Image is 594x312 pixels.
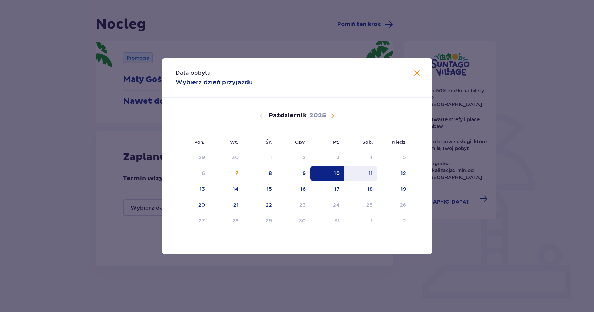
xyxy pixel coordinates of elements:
div: 24 [333,201,340,208]
div: 17 [334,186,340,193]
td: Data niedostępna. środa, 1 października 2025 [243,150,277,165]
td: Data niedostępna. sobota, 25 października 2025 [344,198,378,213]
td: Data niedostępna. poniedziałek, 29 września 2025 [176,150,210,165]
td: Data niedostępna. środa, 29 października 2025 [243,214,277,229]
td: 21 [210,198,244,213]
td: Data zaznaczona. piątek, 10 października 2025 [310,166,344,181]
div: 30 [299,217,306,224]
div: 7 [235,170,239,177]
div: 6 [202,170,205,177]
small: Pt. [333,139,339,145]
div: 31 [334,217,340,224]
td: Data niedostępna. piątek, 24 października 2025 [310,198,344,213]
td: 9 [277,166,311,181]
td: 22 [243,198,277,213]
td: Data niedostępna. niedziela, 2 listopada 2025 [377,214,411,229]
button: Następny miesiąc [329,112,337,120]
td: Data niedostępna. piątek, 31 października 2025 [310,214,344,229]
div: 11 [368,170,373,177]
td: Data niedostępna. sobota, 4 października 2025 [344,150,378,165]
td: Data niedostępna. poniedziałek, 6 października 2025 [176,166,210,181]
td: Data niedostępna. wtorek, 28 października 2025 [210,214,244,229]
td: Data niedostępna. wtorek, 7 października 2025 [210,166,244,181]
div: 28 [232,217,239,224]
td: Data niedostępna. piątek, 3 października 2025 [310,150,344,165]
div: 18 [367,186,373,193]
td: 11 [344,166,378,181]
div: 22 [266,201,272,208]
td: Data niedostępna. czwartek, 30 października 2025 [277,214,311,229]
button: Zamknij [413,69,421,78]
div: 3 [337,154,340,161]
small: Śr. [266,139,272,145]
div: 23 [299,201,306,208]
td: Data niedostępna. sobota, 1 listopada 2025 [344,214,378,229]
div: 29 [199,154,205,161]
div: 30 [232,154,239,161]
small: Wt. [230,139,238,145]
button: Poprzedni miesiąc [257,112,265,120]
td: Data niedostępna. niedziela, 26 października 2025 [377,198,411,213]
div: 2 [403,217,406,224]
p: Październik [268,112,307,120]
td: 13 [176,182,210,197]
div: 1 [371,217,373,224]
p: Wybierz dzień przyjazdu [176,78,253,86]
div: 10 [334,170,340,177]
td: 20 [176,198,210,213]
td: 14 [210,182,244,197]
div: 15 [267,186,272,193]
small: Czw. [295,139,306,145]
td: 12 [377,166,411,181]
small: Pon. [194,139,205,145]
div: 19 [401,186,406,193]
td: 17 [310,182,344,197]
div: 12 [401,170,406,177]
div: 27 [199,217,205,224]
td: 8 [243,166,277,181]
p: Data pobytu [176,69,211,77]
div: 29 [266,217,272,224]
div: 20 [198,201,205,208]
div: 26 [400,201,406,208]
td: Data niedostępna. wtorek, 30 września 2025 [210,150,244,165]
td: Data niedostępna. niedziela, 5 października 2025 [377,150,411,165]
td: 19 [377,182,411,197]
td: 16 [277,182,311,197]
div: 2 [302,154,306,161]
td: 18 [344,182,378,197]
td: Data niedostępna. poniedziałek, 27 października 2025 [176,214,210,229]
div: 21 [233,201,239,208]
small: Niedz. [392,139,407,145]
div: 13 [200,186,205,193]
div: 5 [403,154,406,161]
td: Data niedostępna. czwartek, 23 października 2025 [277,198,311,213]
div: 25 [366,201,373,208]
div: 4 [369,154,373,161]
td: 15 [243,182,277,197]
div: 8 [269,170,272,177]
small: Sob. [362,139,373,145]
p: 2025 [309,112,326,120]
div: 16 [300,186,306,193]
div: 9 [302,170,306,177]
div: 14 [233,186,239,193]
div: 1 [270,154,272,161]
td: Data niedostępna. czwartek, 2 października 2025 [277,150,311,165]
